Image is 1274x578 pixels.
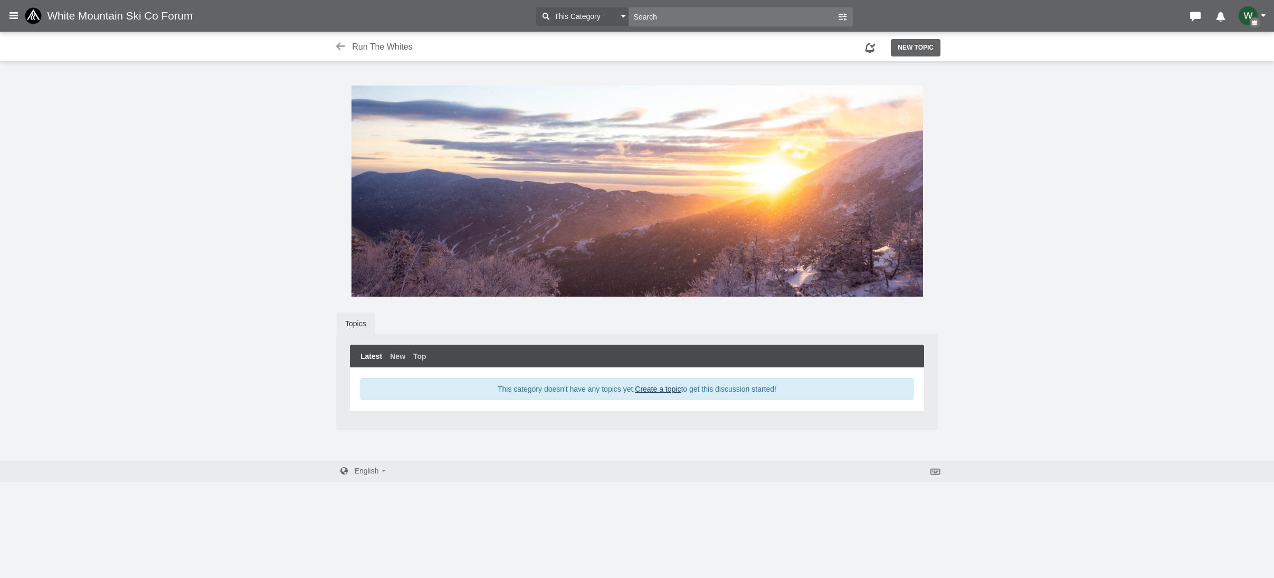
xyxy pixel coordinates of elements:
[352,42,412,51] span: Run The Whites
[355,467,379,475] span: English
[47,10,201,22] span: White Mountain Ski Co Forum
[898,44,934,51] span: New Topic
[25,7,47,24] img: favicon-32x32_635f13c0-c808-41eb-b1b8-0451d2c30446.png
[498,385,776,393] span: This category doesn't have any topics yet. to get this discussion started!
[891,39,940,56] a: New Topic
[337,312,375,335] a: Topics
[635,385,681,393] a: Create a topic
[552,11,601,22] span: This Category
[390,351,405,362] a: New
[413,351,426,362] a: Top
[536,7,629,26] button: This Category
[1239,6,1258,25] img: 83AiqeAAAABklEQVQDAO1nrz2uGMMZAAAAAElFTkSuQmCC
[360,351,382,362] a: Latest
[629,7,837,26] input: Search
[25,6,201,25] a: White Mountain Ski Co Forum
